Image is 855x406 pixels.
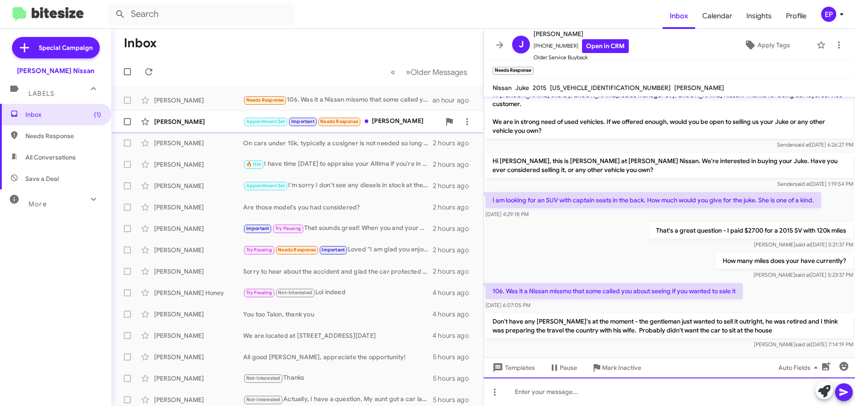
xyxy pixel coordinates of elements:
a: Calendar [695,3,739,29]
div: an hour ago [432,96,476,105]
span: Try Pausing [275,226,301,231]
span: [PERSON_NAME] [533,29,629,39]
div: 2 hours ago [433,203,476,212]
span: Not-Interested [246,397,281,402]
span: Try Pausing [246,247,272,253]
div: Thanks [243,373,433,383]
a: Insights [739,3,779,29]
div: 2 hours ago [433,267,476,276]
button: Auto Fields [771,360,828,376]
p: Hi [PERSON_NAME], this is [PERSON_NAME] at [PERSON_NAME] Nissan. We're interested in buying your ... [485,153,853,178]
div: 2 hours ago [433,181,476,190]
button: Pause [542,360,584,376]
span: [PERSON_NAME] [DATE] 5:23:37 PM [753,271,853,278]
span: Labels [28,90,54,98]
span: (1) [94,110,101,119]
span: Needs Response [25,131,101,140]
span: [PERSON_NAME] [DATE] 5:21:37 PM [754,241,853,248]
p: How many miles does your have currently? [716,253,853,269]
span: Older Service Buyback [533,53,629,62]
span: Save a Deal [25,174,59,183]
div: 5 hours ago [433,395,476,404]
div: [PERSON_NAME] [154,395,243,404]
input: Search [108,4,295,25]
span: [DATE] 4:29:18 PM [485,211,529,217]
div: [PERSON_NAME] [154,181,243,190]
a: Inbox [663,3,695,29]
div: You too Talon, thank you [243,310,432,319]
button: Apply Tags [721,37,812,53]
span: Inbox [25,110,101,119]
span: [PERSON_NAME] [674,84,724,92]
nav: Page navigation example [386,63,472,81]
span: Appointment Set [246,183,285,189]
a: Special Campaign [12,37,100,58]
span: Pause [560,360,577,376]
div: [PERSON_NAME] [154,203,243,212]
div: [PERSON_NAME] [154,246,243,254]
div: 4 hours ago [432,331,476,340]
span: All Conversations [25,153,76,162]
span: Needs Response [320,119,358,124]
span: J [519,37,524,52]
div: [PERSON_NAME] [154,310,243,319]
span: Important [291,119,314,124]
div: [PERSON_NAME] [154,267,243,276]
span: Sender [DATE] 6:26:27 PM [777,141,853,148]
div: [PERSON_NAME] [243,116,440,127]
div: On cars under 15k, typically a cosigner is not needed so long as the income is provable and the p... [243,139,433,148]
button: Next [400,63,472,81]
div: We are located at [STREET_ADDRESS][DATE] [243,331,432,340]
span: 🔥 Hot [246,161,261,167]
span: Auto Fields [778,360,821,376]
a: Open in CRM [582,39,629,53]
span: said at [795,241,811,248]
small: Needs Response [493,67,533,75]
span: Juke [515,84,529,92]
button: Previous [385,63,401,81]
a: Profile [779,3,814,29]
div: Are those model's you had considered? [243,203,433,212]
span: Important [246,226,269,231]
span: Not-Interested [278,290,312,295]
div: All good [PERSON_NAME], appreciate the opportunity! [243,353,433,361]
button: Templates [484,360,542,376]
span: Important [322,247,345,253]
div: [PERSON_NAME] Honey [154,288,243,297]
span: Not-Interested [246,375,281,381]
span: Special Campaign [39,43,93,52]
div: 4 hours ago [432,288,476,297]
button: Mark Inactive [584,360,648,376]
span: Needs Response [278,247,316,253]
span: said at [794,141,810,148]
div: EP [821,7,836,22]
span: Sender [DATE] 1:19:54 PM [778,180,853,187]
div: [PERSON_NAME] [154,374,243,383]
span: [DATE] 6:07:05 PM [485,302,530,308]
span: Nissan [493,84,512,92]
div: 2 hours ago [433,246,476,254]
div: 5 hours ago [433,374,476,383]
span: said at [795,341,811,348]
div: Actually, I have a question. My aunt got a car last year in August. It's a 2018 Cadillac ATS has ... [243,394,433,405]
span: Appointment Set [246,119,285,124]
span: [US_VEHICLE_IDENTIFICATION_NUMBER] [550,84,671,92]
p: I am looking for an SUV with captain seats in the back. How much would you give for the juke. She... [485,192,821,208]
div: I'm sorry I don't see any diesels in stock at the moment. Happy to set an alert to notify me when... [243,180,433,191]
div: Lol indeed [243,287,432,298]
div: [PERSON_NAME] [154,224,243,233]
div: [PERSON_NAME] Nissan [17,66,94,75]
span: Templates [491,360,535,376]
p: Hi [PERSON_NAME] this is [PERSON_NAME], Sales Manager at [PERSON_NAME] Nissan. Thanks for being o... [485,87,853,139]
div: I have time [DATE] to appraise your Altima if you're in the area - this weekend works too. We hav... [243,159,433,169]
div: 2 hours ago [433,160,476,169]
div: [PERSON_NAME] [154,139,243,148]
span: Mark Inactive [602,360,641,376]
div: 2 hours ago [433,139,476,148]
div: Loved “I am glad you enjoyed working with [PERSON_NAME] - he has a great book of business and cus... [243,245,433,255]
h1: Inbox [124,36,157,50]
